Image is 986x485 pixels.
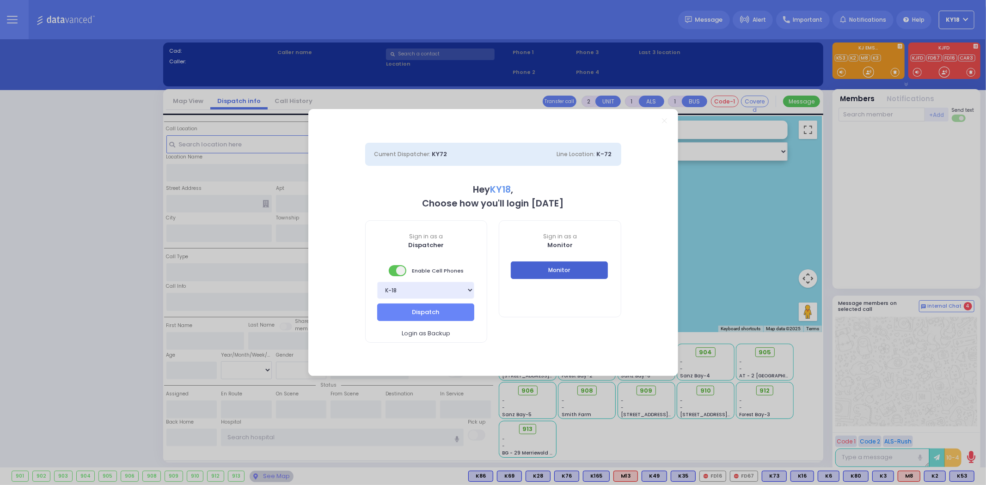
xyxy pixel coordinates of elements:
[473,183,513,196] b: Hey ,
[490,183,511,196] span: KY18
[374,150,431,158] span: Current Dispatcher:
[511,261,608,279] button: Monitor
[366,232,487,241] span: Sign in as a
[377,303,474,321] button: Dispatch
[408,241,444,249] b: Dispatcher
[499,232,621,241] span: Sign in as a
[662,118,667,123] a: Close
[597,150,612,158] span: K-72
[402,329,450,338] span: Login as Backup
[389,264,464,277] span: Enable Cell Phones
[547,241,573,249] b: Monitor
[432,150,447,158] span: KY72
[423,197,564,210] b: Choose how you'll login [DATE]
[557,150,595,158] span: Line Location:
